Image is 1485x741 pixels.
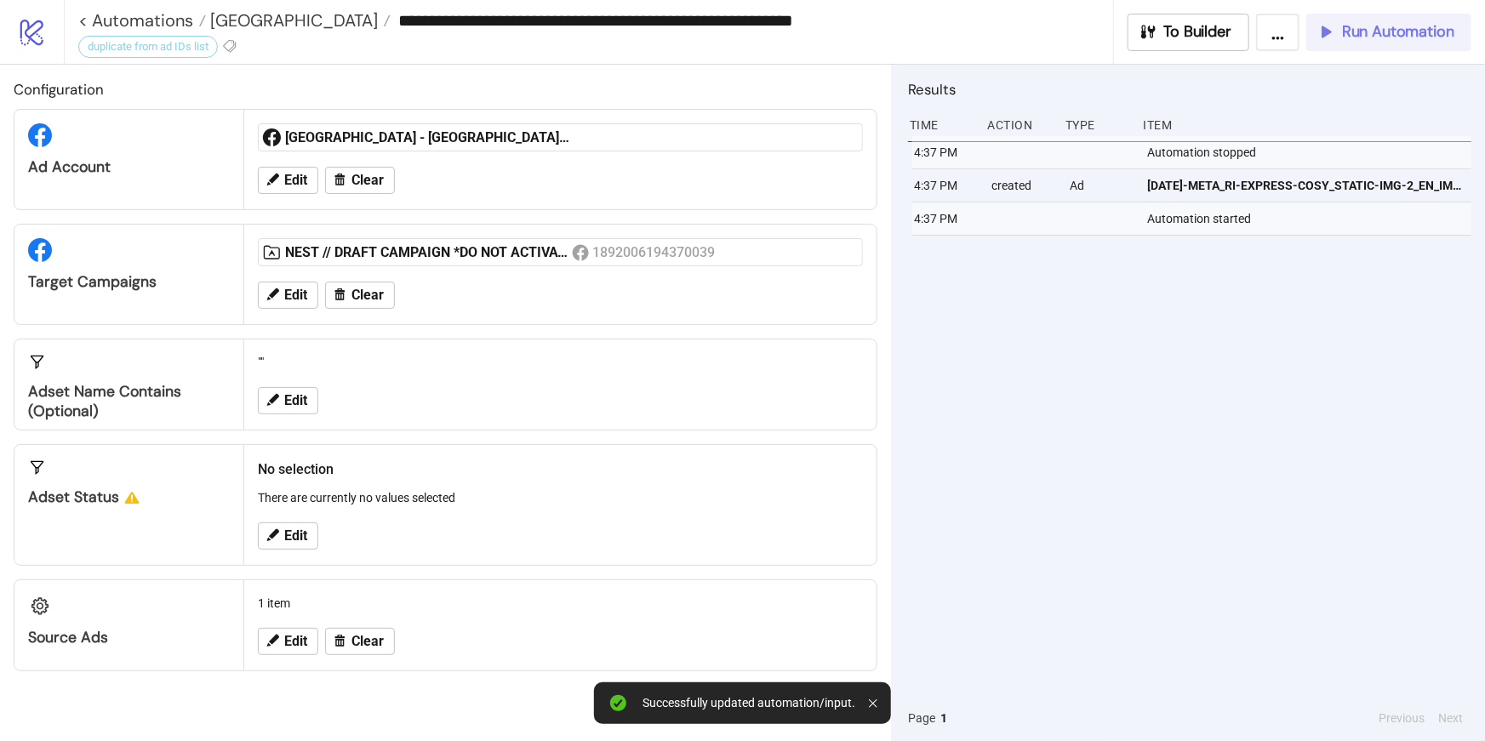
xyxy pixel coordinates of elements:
[325,628,395,655] button: Clear
[1068,169,1134,202] div: Ad
[1064,109,1130,141] div: Type
[284,528,307,544] span: Edit
[206,9,378,31] span: [GEOGRAPHIC_DATA]
[284,634,307,649] span: Edit
[1148,176,1465,195] span: [DATE]-META_RI-EXPRESS-COSY_STATIC-IMG-2_EN_IMG__CP_30092026_F_CC_SC24_None_ALL_
[908,109,974,141] div: Time
[258,522,318,550] button: Edit
[1342,22,1454,42] span: Run Automation
[285,243,572,262] div: NEST // DRAFT CAMPAIGN *DO NOT ACTIVATE
[284,173,307,188] span: Edit
[1306,14,1471,51] button: Run Automation
[1146,202,1476,235] div: Automation started
[325,167,395,194] button: Clear
[986,109,1053,141] div: Action
[206,12,391,29] a: [GEOGRAPHIC_DATA]
[258,459,863,480] h2: No selection
[28,272,230,292] div: Target Campaigns
[351,288,384,303] span: Clear
[258,167,318,194] button: Edit
[1148,169,1465,202] a: [DATE]-META_RI-EXPRESS-COSY_STATIC-IMG-2_EN_IMG__CP_30092026_F_CC_SC24_None_ALL_
[593,242,718,263] div: 1892006194370039
[28,382,230,421] div: Adset Name contains (optional)
[28,157,230,177] div: Ad Account
[643,696,855,710] div: Successfully updated automation/input.
[1164,22,1232,42] span: To Builder
[258,628,318,655] button: Edit
[912,202,979,235] div: 4:37 PM
[78,12,206,29] a: < Automations
[351,173,384,188] span: Clear
[28,628,230,647] div: Source Ads
[251,346,870,379] div: ""
[14,78,877,100] h2: Configuration
[325,282,395,309] button: Clear
[285,128,572,147] div: [GEOGRAPHIC_DATA] - [GEOGRAPHIC_DATA] Account
[258,488,863,507] p: There are currently no values selected
[1256,14,1299,51] button: ...
[1433,709,1468,727] button: Next
[351,634,384,649] span: Clear
[284,288,307,303] span: Edit
[1128,14,1250,51] button: To Builder
[251,587,870,619] div: 1 item
[1146,136,1476,168] div: Automation stopped
[258,282,318,309] button: Edit
[912,136,979,168] div: 4:37 PM
[28,487,230,507] div: Adset Status
[935,709,952,727] button: 1
[1374,709,1430,727] button: Previous
[991,169,1057,202] div: created
[908,709,935,727] span: Page
[258,387,318,414] button: Edit
[912,169,979,202] div: 4:37 PM
[78,36,218,58] div: duplicate from ad IDs list
[284,393,307,408] span: Edit
[1142,109,1472,141] div: Item
[908,78,1471,100] h2: Results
